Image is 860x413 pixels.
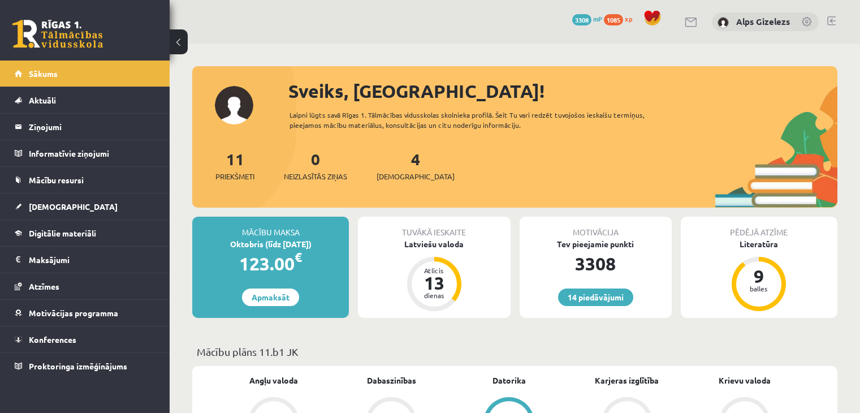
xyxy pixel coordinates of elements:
div: Tuvākā ieskaite [358,217,510,238]
a: 1085 xp [604,14,638,23]
span: Motivācijas programma [29,308,118,318]
span: Proktoringa izmēģinājums [29,361,127,371]
a: Literatūra 9 balles [681,238,837,313]
a: Aktuāli [15,87,155,113]
a: Dabaszinības [367,375,416,386]
div: Laipni lūgts savā Rīgas 1. Tālmācības vidusskolas skolnieka profilā. Šeit Tu vari redzēt tuvojošo... [289,110,677,130]
div: 123.00 [192,250,349,277]
legend: Maksājumi [29,247,155,273]
span: Konferences [29,334,76,345]
a: Atzīmes [15,273,155,299]
a: Rīgas 1. Tālmācības vidusskola [12,20,103,48]
a: Mācību resursi [15,167,155,193]
span: 3308 [572,14,591,25]
a: Apmaksāt [242,289,299,306]
a: Karjeras izglītība [595,375,659,386]
span: Mācību resursi [29,175,84,185]
a: 14 piedāvājumi [558,289,633,306]
a: Motivācijas programma [15,300,155,326]
a: Latviešu valoda Atlicis 13 dienas [358,238,510,313]
a: Ziņojumi [15,114,155,140]
p: Mācību plāns 11.b1 JK [197,344,833,359]
a: Angļu valoda [249,375,298,386]
div: Literatūra [681,238,837,250]
a: Sākums [15,61,155,87]
a: 0Neizlasītās ziņas [284,149,347,182]
div: Atlicis [417,267,451,274]
span: Aktuāli [29,95,56,105]
span: mP [593,14,602,23]
a: Digitālie materiāli [15,220,155,246]
legend: Informatīvie ziņojumi [29,140,155,166]
span: Priekšmeti [215,171,254,182]
div: 13 [417,274,451,292]
div: 9 [742,267,776,285]
div: Pēdējā atzīme [681,217,837,238]
a: Proktoringa izmēģinājums [15,353,155,379]
a: Krievu valoda [719,375,771,386]
span: [DEMOGRAPHIC_DATA] [29,201,118,212]
div: dienas [417,292,451,299]
div: Tev pieejamie punkti [520,238,672,250]
a: Konferences [15,326,155,352]
span: [DEMOGRAPHIC_DATA] [377,171,455,182]
a: Alps Gizelezs [736,16,790,27]
span: Neizlasītās ziņas [284,171,347,182]
a: 11Priekšmeti [215,149,254,182]
a: Informatīvie ziņojumi [15,140,155,166]
a: 4[DEMOGRAPHIC_DATA] [377,149,455,182]
a: Maksājumi [15,247,155,273]
a: [DEMOGRAPHIC_DATA] [15,193,155,220]
div: 3308 [520,250,672,277]
a: Datorika [492,375,526,386]
div: Motivācija [520,217,672,238]
a: 3308 mP [572,14,602,23]
div: Oktobris (līdz [DATE]) [192,238,349,250]
span: Digitālie materiāli [29,228,96,238]
div: Mācību maksa [192,217,349,238]
img: Alps Gizelezs [718,17,729,28]
span: € [295,249,302,265]
div: Latviešu valoda [358,238,510,250]
div: Sveiks, [GEOGRAPHIC_DATA]! [288,78,837,105]
div: balles [742,285,776,292]
span: Atzīmes [29,281,59,291]
span: xp [625,14,632,23]
span: 1085 [604,14,623,25]
legend: Ziņojumi [29,114,155,140]
span: Sākums [29,68,58,79]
